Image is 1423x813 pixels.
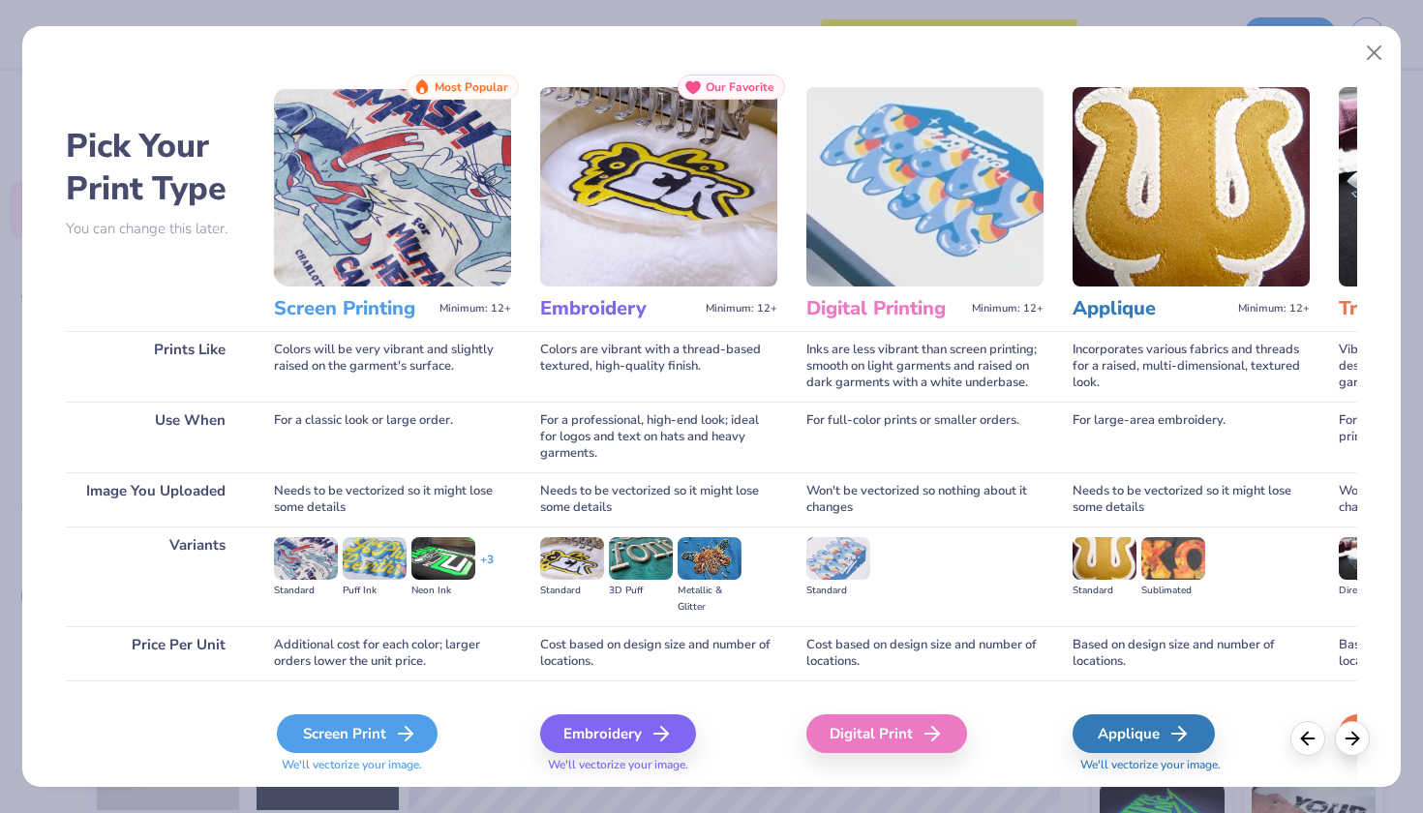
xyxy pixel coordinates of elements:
span: Most Popular [435,80,508,94]
p: You can change this later. [66,221,245,237]
img: Neon Ink [411,537,475,580]
div: Standard [806,583,870,599]
span: We'll vectorize your image. [540,757,777,773]
div: Cost based on design size and number of locations. [540,626,777,680]
div: Inks are less vibrant than screen printing; smooth on light garments and raised on dark garments ... [806,331,1044,402]
div: Digital Print [806,714,967,753]
div: Image You Uploaded [66,472,245,527]
span: We'll vectorize your image. [274,757,511,773]
div: Standard [1073,583,1136,599]
span: Minimum: 12+ [1238,302,1310,316]
img: Direct-to-film [1339,537,1403,580]
div: For full-color prints or smaller orders. [806,402,1044,472]
img: Standard [540,537,604,580]
img: Applique [1073,87,1310,286]
div: Metallic & Glitter [678,583,742,616]
span: Minimum: 12+ [706,302,777,316]
div: Incorporates various fabrics and threads for a raised, multi-dimensional, textured look. [1073,331,1310,402]
div: Direct-to-film [1339,583,1403,599]
div: For a professional, high-end look; ideal for logos and text on hats and heavy garments. [540,402,777,472]
img: Standard [806,537,870,580]
div: Embroidery [540,714,696,753]
h3: Screen Printing [274,296,432,321]
div: Price Per Unit [66,626,245,680]
div: Cost based on design size and number of locations. [806,626,1044,680]
span: Minimum: 12+ [439,302,511,316]
div: Prints Like [66,331,245,402]
img: Screen Printing [274,87,511,286]
div: Variants [66,527,245,626]
img: Embroidery [540,87,777,286]
img: Puff Ink [343,537,407,580]
div: Neon Ink [411,583,475,599]
div: Screen Print [277,714,438,753]
div: Sublimated [1141,583,1205,599]
h3: Embroidery [540,296,698,321]
div: 3D Puff [609,583,673,599]
h3: Applique [1073,296,1230,321]
span: We'll vectorize your image. [1073,757,1310,773]
div: Colors will be very vibrant and slightly raised on the garment's surface. [274,331,511,402]
div: Needs to be vectorized so it might lose some details [540,472,777,527]
div: For large-area embroidery. [1073,402,1310,472]
img: Digital Printing [806,87,1044,286]
div: + 3 [480,552,494,585]
div: Standard [274,583,338,599]
span: Minimum: 12+ [972,302,1044,316]
div: Puff Ink [343,583,407,599]
img: Standard [274,537,338,580]
div: Based on design size and number of locations. [1073,626,1310,680]
div: Standard [540,583,604,599]
div: Won't be vectorized so nothing about it changes [806,472,1044,527]
div: Use When [66,402,245,472]
div: Needs to be vectorized so it might lose some details [274,472,511,527]
h2: Pick Your Print Type [66,125,245,210]
div: Additional cost for each color; larger orders lower the unit price. [274,626,511,680]
div: Applique [1073,714,1215,753]
div: Colors are vibrant with a thread-based textured, high-quality finish. [540,331,777,402]
img: 3D Puff [609,537,673,580]
img: Sublimated [1141,537,1205,580]
img: Metallic & Glitter [678,537,742,580]
div: For a classic look or large order. [274,402,511,472]
img: Standard [1073,537,1136,580]
h3: Digital Printing [806,296,964,321]
div: Needs to be vectorized so it might lose some details [1073,472,1310,527]
span: Our Favorite [706,80,774,94]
